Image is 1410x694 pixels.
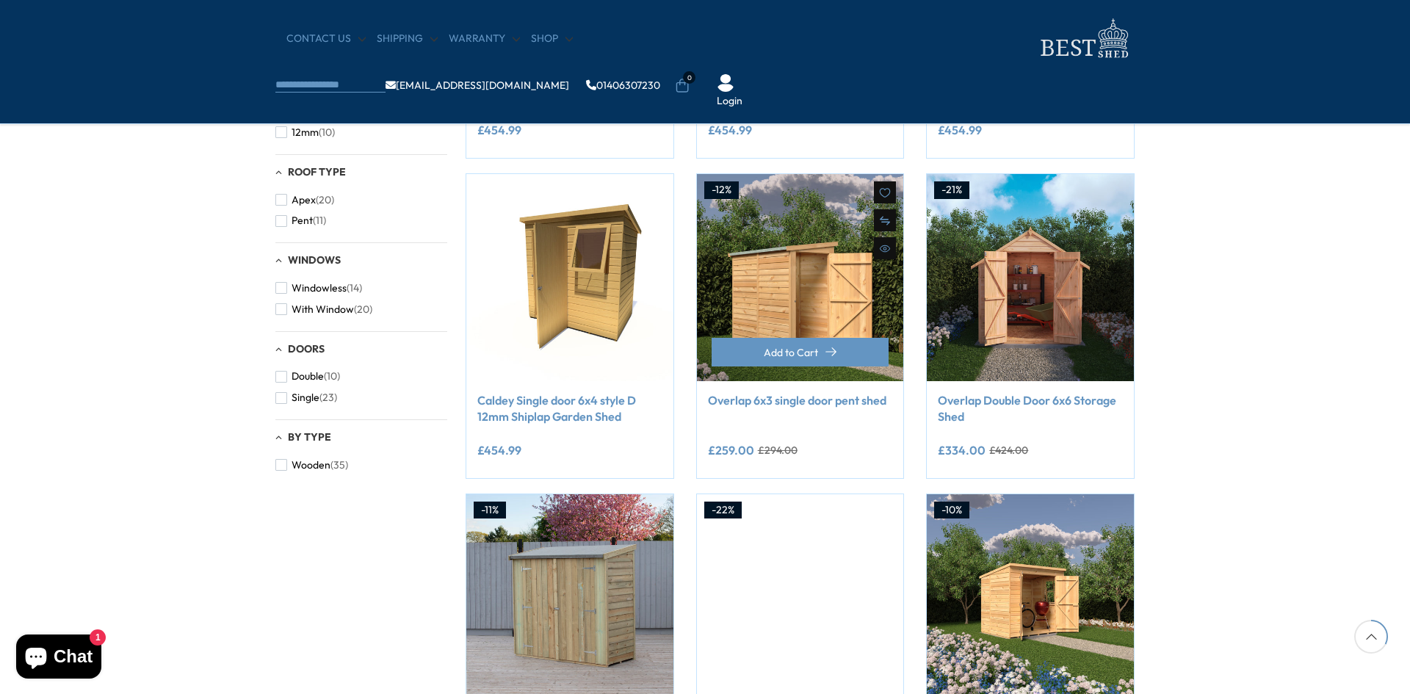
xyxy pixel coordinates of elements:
[704,181,739,199] div: -12%
[531,32,573,46] a: Shop
[316,194,334,206] span: (20)
[474,502,506,519] div: -11%
[717,74,734,92] img: User Icon
[477,444,521,456] ins: £454.99
[292,391,319,404] span: Single
[292,194,316,206] span: Apex
[675,79,690,93] a: 0
[292,126,319,139] span: 12mm
[377,32,438,46] a: Shipping
[586,80,660,90] a: 01406307230
[477,124,521,136] ins: £454.99
[354,303,372,316] span: (20)
[292,214,313,227] span: Pent
[347,282,362,294] span: (14)
[758,445,798,455] del: £294.00
[292,459,330,471] span: Wooden
[708,392,893,408] a: Overlap 6x3 single door pent shed
[275,455,348,476] button: Wooden
[275,210,326,231] button: Pent
[288,430,331,444] span: By Type
[708,444,754,456] ins: £259.00
[938,444,986,456] ins: £334.00
[288,342,325,355] span: Doors
[712,338,889,366] button: Add to Cart
[477,392,662,425] a: Caldey Single door 6x4 style D 12mm Shiplap Garden Shed
[1032,15,1135,62] img: logo
[764,347,818,358] span: Add to Cart
[286,32,366,46] a: CONTACT US
[275,366,340,387] button: Double
[288,165,346,178] span: Roof Type
[12,635,106,682] inbox-online-store-chat: Shopify online store chat
[934,181,969,199] div: -21%
[330,459,348,471] span: (35)
[319,391,337,404] span: (23)
[275,189,334,211] button: Apex
[386,80,569,90] a: [EMAIL_ADDRESS][DOMAIN_NAME]
[292,303,354,316] span: With Window
[275,122,335,143] button: 12mm
[324,370,340,383] span: (10)
[989,445,1028,455] del: £424.00
[717,94,742,109] a: Login
[288,253,341,267] span: Windows
[275,387,337,408] button: Single
[449,32,520,46] a: Warranty
[319,126,335,139] span: (10)
[934,502,969,519] div: -10%
[938,124,982,136] ins: £454.99
[938,392,1123,425] a: Overlap Double Door 6x6 Storage Shed
[292,282,347,294] span: Windowless
[313,214,326,227] span: (11)
[704,502,742,519] div: -22%
[683,71,695,84] span: 0
[275,299,372,320] button: With Window
[292,370,324,383] span: Double
[708,124,752,136] ins: £454.99
[275,278,362,299] button: Windowless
